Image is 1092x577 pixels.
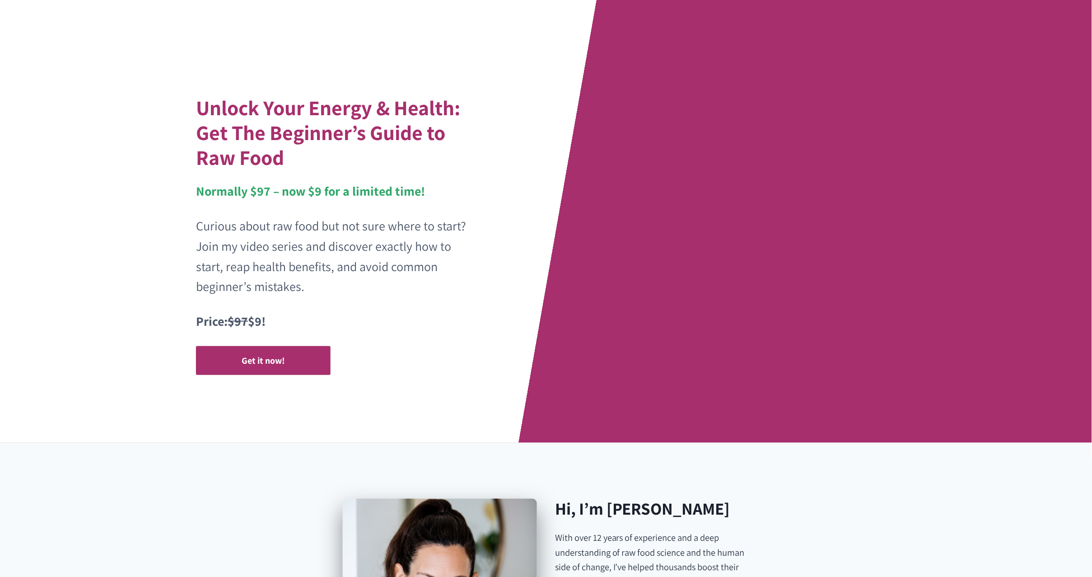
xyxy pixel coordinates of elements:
[196,95,469,170] h1: Unlock Your Energy & Health: Get The Beginner’s Guide to Raw Food
[196,346,331,375] a: Get it now!
[228,313,248,329] s: $97
[555,499,749,519] h2: Hi, I’m [PERSON_NAME]
[196,216,469,297] p: Curious about raw food but not sure where to start? Join my video series and discover exactly how...
[196,313,266,329] strong: Price: $9!
[242,355,285,366] strong: Get it now!
[196,183,425,199] strong: Normally $97 – now $9 for a limited time!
